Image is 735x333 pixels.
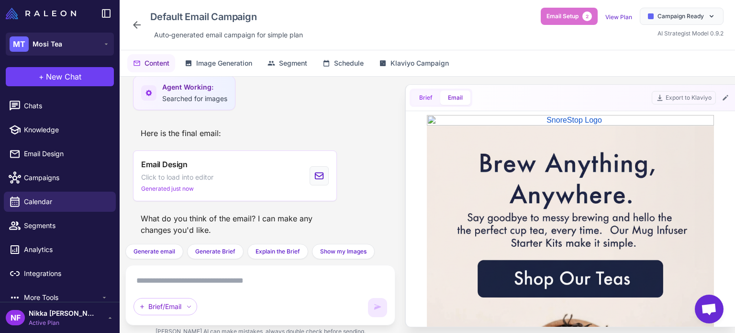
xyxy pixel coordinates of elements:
span: + [39,71,44,82]
div: Click to edit campaign name [146,8,307,26]
span: Klaviyo Campaign [390,58,449,69]
a: Chats [4,96,116,116]
span: Campaigns [24,172,108,183]
span: Knowledge [24,125,108,135]
span: Generated just now [141,184,194,193]
button: Content [127,54,175,72]
button: Brief [412,91,440,105]
a: Calendar [4,192,116,212]
span: Campaign Ready [657,12,704,21]
span: Explain the Brief [256,247,300,256]
a: Analytics [4,240,116,260]
button: Generate email [125,244,183,259]
a: Segments [4,216,116,236]
span: Generate Brief [195,247,235,256]
button: Segment [262,54,313,72]
span: Nikka [PERSON_NAME] [29,308,96,319]
button: Edit Email [720,92,731,103]
span: Calendar [24,196,108,207]
span: AI Strategist Model 0.9.2 [657,30,724,37]
span: Email Design [141,159,188,170]
a: Knowledge [4,120,116,140]
div: Click to edit description [150,28,307,42]
img: Raleon Logo [6,8,76,19]
span: Show my Images [320,247,367,256]
a: Raleon Logo [6,8,80,19]
span: Segment [279,58,307,69]
button: Export to Klaviyo [652,91,716,104]
button: Schedule [317,54,369,72]
span: New Chat [46,71,81,82]
button: +New Chat [6,67,114,86]
span: Active Plan [29,319,96,327]
span: Email Design [24,149,108,159]
button: MTMosi Tea [6,33,114,56]
a: Campaigns [4,168,116,188]
span: More Tools [24,292,100,303]
span: Agent Working: [162,82,227,92]
a: Open chat [695,295,724,323]
span: Integrations [24,268,108,279]
span: Auto‑generated email campaign for simple plan [154,30,303,40]
button: Image Generation [179,54,258,72]
span: Click to load into editor [141,172,213,183]
a: View Plan [605,13,632,21]
button: Explain the Brief [247,244,308,259]
div: MT [10,36,29,52]
button: Generate Brief [187,244,244,259]
div: NF [6,310,25,325]
div: Here is the final email: [133,124,229,143]
a: Email Design [4,144,116,164]
span: Content [145,58,169,69]
span: Email Setup [546,12,579,21]
div: Brief/Email [134,298,197,315]
span: Schedule [334,58,364,69]
button: Email Setup2 [541,8,598,25]
button: Klaviyo Campaign [373,54,455,72]
button: Email [440,91,470,105]
span: Image Generation [196,58,252,69]
span: Mosi Tea [33,39,62,49]
span: Chats [24,101,108,111]
span: 2 [582,11,592,21]
a: Integrations [4,264,116,284]
span: Segments [24,220,108,231]
div: What do you think of the email? I can make any changes you'd like. [133,209,337,240]
span: Analytics [24,244,108,255]
span: Searched for images [162,94,227,103]
button: Show my Images [312,244,375,259]
span: Generate email [134,247,175,256]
